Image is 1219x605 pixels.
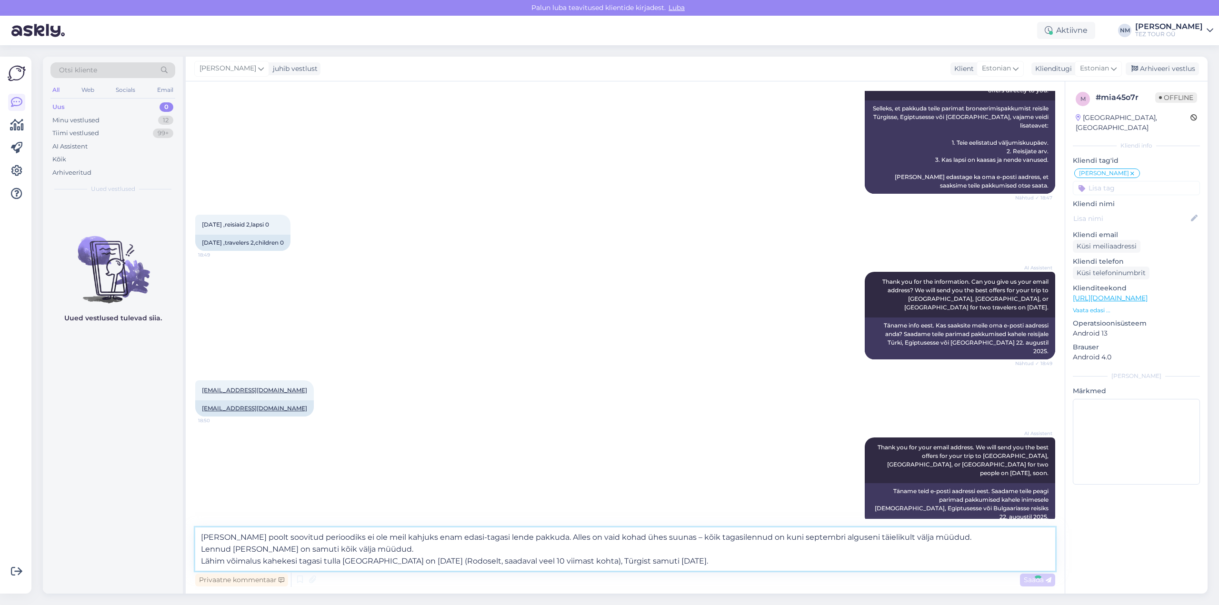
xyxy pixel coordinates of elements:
p: Kliendi tag'id [1073,156,1200,166]
span: Estonian [1080,63,1109,74]
div: 99+ [153,129,173,138]
div: [GEOGRAPHIC_DATA], [GEOGRAPHIC_DATA] [1076,113,1190,133]
span: Offline [1155,92,1197,103]
div: Arhiveeritud [52,168,91,178]
div: Minu vestlused [52,116,100,125]
input: Lisa tag [1073,181,1200,195]
a: [PERSON_NAME]TEZ TOUR OÜ [1135,23,1213,38]
div: Kõik [52,155,66,164]
span: Nähtud ✓ 18:49 [1015,360,1052,367]
span: 18:50 [198,417,234,424]
span: AI Assistent [1017,430,1052,437]
div: Tiimi vestlused [52,129,99,138]
input: Lisa nimi [1073,213,1189,224]
div: Küsi telefoninumbrit [1073,267,1149,279]
p: Märkmed [1073,386,1200,396]
div: NM [1118,24,1131,37]
div: [PERSON_NAME] [1135,23,1203,30]
p: Brauser [1073,342,1200,352]
div: [PERSON_NAME] [1073,372,1200,380]
img: No chats [43,219,183,305]
span: [PERSON_NAME] [200,63,256,74]
p: Kliendi email [1073,230,1200,240]
div: Aktiivne [1037,22,1095,39]
p: Kliendi nimi [1073,199,1200,209]
div: Socials [114,84,137,96]
div: Arhiveeri vestlus [1126,62,1199,75]
div: 0 [160,102,173,112]
span: Nähtud ✓ 18:47 [1015,194,1052,201]
img: Askly Logo [8,64,26,82]
div: Täname teid e-posti aadressi eest. Saadame teile peagi parimad pakkumised kahele inimesele [DEMOG... [865,483,1055,525]
span: Otsi kliente [59,65,97,75]
a: [URL][DOMAIN_NAME] [1073,294,1148,302]
p: Operatsioonisüsteem [1073,318,1200,328]
p: Klienditeekond [1073,283,1200,293]
div: TEZ TOUR OÜ [1135,30,1203,38]
div: Klient [950,64,974,74]
div: # mia45o7r [1096,92,1155,103]
div: Täname info eest. Kas saaksite meile oma e-posti aadressi anda? Saadame teile parimad pakkumised ... [865,317,1055,359]
div: Klienditugi [1031,64,1072,74]
div: Uus [52,102,65,112]
p: Vaata edasi ... [1073,306,1200,315]
span: [PERSON_NAME] [1079,170,1129,176]
p: Android 4.0 [1073,352,1200,362]
p: Kliendi telefon [1073,257,1200,267]
div: Küsi meiliaadressi [1073,240,1140,253]
span: Thank you for the information. Can you give us your email address? We will send you the best offe... [882,278,1050,311]
div: Kliendi info [1073,141,1200,150]
div: AI Assistent [52,142,88,151]
div: All [50,84,61,96]
div: [DATE] ,travelers 2,children 0 [195,235,290,251]
p: Uued vestlused tulevad siia. [64,313,162,323]
span: m [1080,95,1086,102]
span: Luba [666,3,688,12]
span: Uued vestlused [91,185,135,193]
div: 12 [158,116,173,125]
a: [EMAIL_ADDRESS][DOMAIN_NAME] [202,405,307,412]
div: juhib vestlust [269,64,318,74]
span: [DATE] ,reisiaid 2,lapsi 0 [202,221,269,228]
p: Android 13 [1073,328,1200,338]
div: Email [155,84,175,96]
span: AI Assistent [1017,264,1052,271]
a: [EMAIL_ADDRESS][DOMAIN_NAME] [202,387,307,394]
div: Selleks, et pakkuda teile parimat broneerimispakkumist reisile Türgisse, Egiptusesse või [GEOGRAP... [865,100,1055,194]
span: Estonian [982,63,1011,74]
span: Thank you for your email address. We will send you the best offers for your trip to [GEOGRAPHIC_D... [878,444,1050,476]
div: Web [80,84,96,96]
span: 18:49 [198,251,234,258]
